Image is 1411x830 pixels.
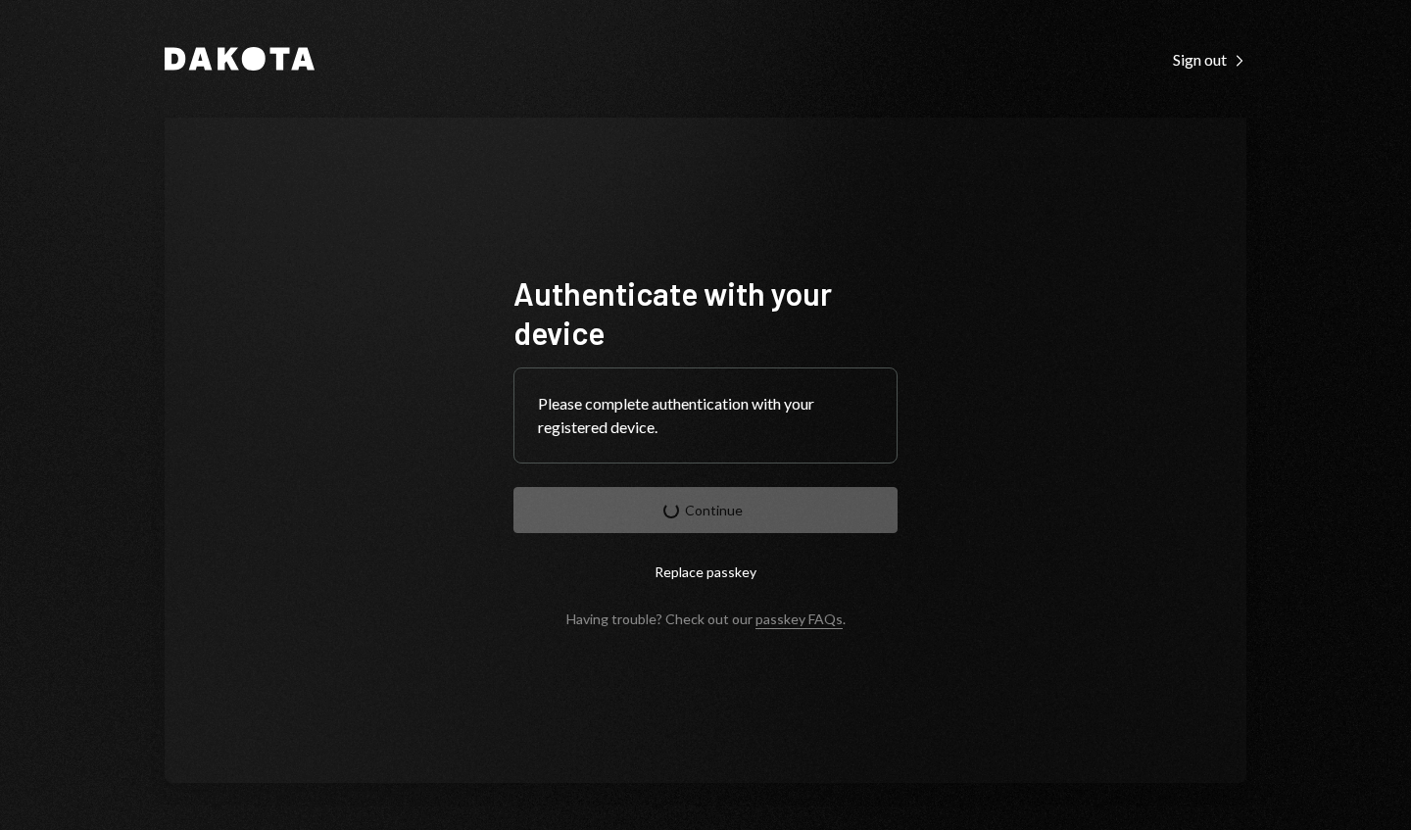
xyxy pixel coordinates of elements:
[513,273,898,352] h1: Authenticate with your device
[755,610,843,629] a: passkey FAQs
[1173,50,1246,70] div: Sign out
[513,549,898,595] button: Replace passkey
[566,610,846,627] div: Having trouble? Check out our .
[538,392,873,439] div: Please complete authentication with your registered device.
[1173,48,1246,70] a: Sign out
